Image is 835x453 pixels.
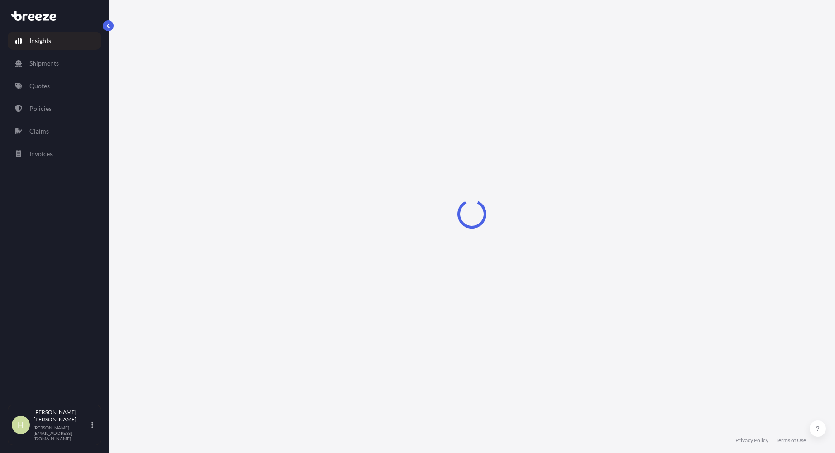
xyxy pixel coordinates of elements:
p: Insights [29,36,51,45]
p: Policies [29,104,52,113]
a: Privacy Policy [735,437,768,444]
a: Invoices [8,145,101,163]
p: [PERSON_NAME][EMAIL_ADDRESS][DOMAIN_NAME] [34,425,90,441]
p: Shipments [29,59,59,68]
p: [PERSON_NAME] [PERSON_NAME] [34,409,90,423]
a: Claims [8,122,101,140]
a: Policies [8,100,101,118]
p: Claims [29,127,49,136]
a: Quotes [8,77,101,95]
p: Invoices [29,149,53,158]
a: Shipments [8,54,101,72]
p: Quotes [29,81,50,91]
a: Terms of Use [776,437,806,444]
span: H [18,420,24,429]
a: Insights [8,32,101,50]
